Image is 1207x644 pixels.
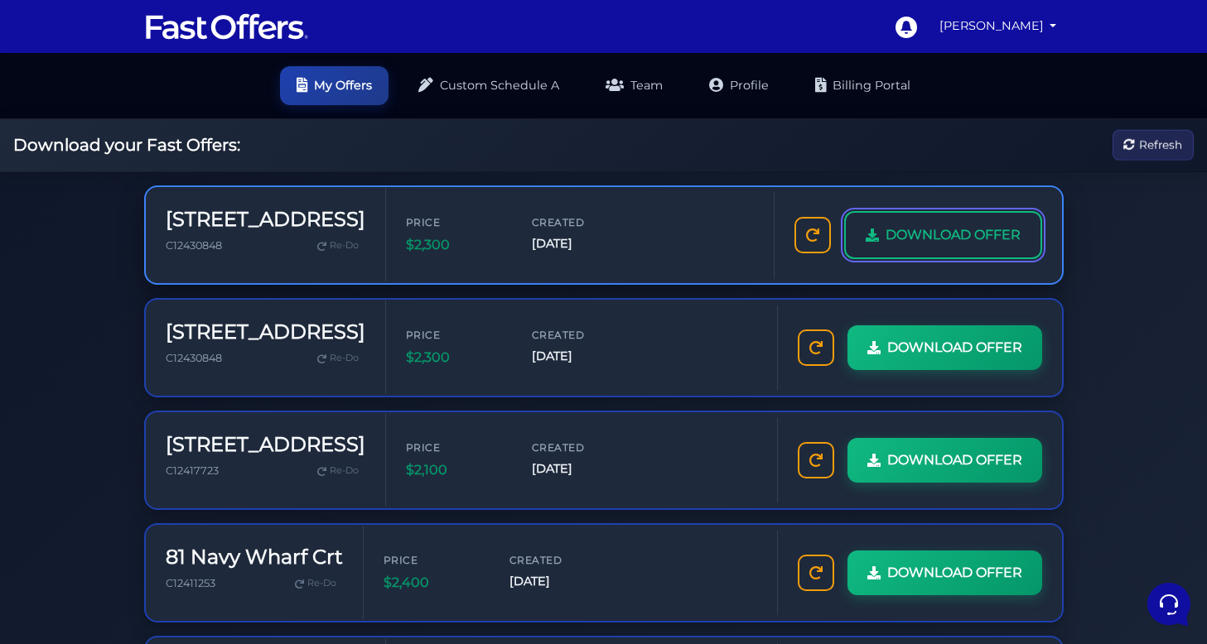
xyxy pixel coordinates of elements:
button: Messages [115,492,217,530]
a: Open Help Center [206,262,305,275]
h3: [STREET_ADDRESS] [166,208,365,232]
span: DOWNLOAD OFFER [887,562,1022,584]
span: C12430848 [166,239,222,252]
span: DOWNLOAD OFFER [887,337,1022,358]
span: [DATE] [509,572,609,591]
a: AuraThank you for trying. We will escalate this matter and have the support team look into it as ... [20,139,311,189]
a: Re-Do [311,235,365,257]
span: Re-Do [330,464,359,478]
span: Re-Do [330,238,359,253]
p: Help [257,515,278,530]
h3: [STREET_ADDRESS] [166,433,365,457]
span: C12411253 [166,577,215,589]
span: DOWNLOAD OFFER [887,449,1022,471]
span: Find an Answer [27,262,113,275]
span: Price [406,214,505,230]
span: $2,100 [406,459,505,481]
h2: Download your Fast Offers: [13,135,240,155]
a: See all [268,119,305,132]
a: DOWNLOAD OFFER [847,550,1042,595]
span: [DATE] [532,347,631,366]
h2: Hello [DEMOGRAPHIC_DATA] 👋 [13,13,278,93]
span: Refresh [1139,136,1182,154]
span: [DATE] [532,234,631,253]
a: My Offers [280,66,389,105]
button: Home [13,492,115,530]
span: Re-Do [330,351,359,366]
span: Created [509,552,609,568]
span: C12430848 [166,352,222,364]
a: Re-Do [311,348,365,369]
span: Start a Conversation [119,205,232,219]
span: $2,300 [406,347,505,368]
a: DOWNLOAD OFFER [847,325,1042,370]
button: Refresh [1113,130,1194,161]
span: Price [384,552,483,568]
span: [DATE] [532,459,631,478]
button: Start a Conversation [27,195,305,228]
a: [PERSON_NAME] [933,10,1064,42]
a: Billing Portal [799,66,927,105]
button: Help [216,492,318,530]
p: Messages [142,515,190,530]
h3: [STREET_ADDRESS] [166,320,365,344]
a: Re-Do [288,573,343,594]
span: Created [532,440,631,455]
a: Profile [693,66,785,105]
span: Re-Do [307,576,336,591]
span: Price [406,440,505,455]
span: DOWNLOAD OFFER [886,224,1021,246]
span: Aura [70,146,254,162]
span: Price [406,327,505,343]
a: Re-Do [311,460,365,482]
span: Your Conversations [27,119,134,132]
a: Team [589,66,679,105]
input: Search for an Article... [37,297,271,314]
p: Home [50,515,78,530]
h3: 81 Navy Wharf Crt [166,545,343,570]
p: 8mo ago [264,146,305,161]
span: C12417723 [166,464,219,477]
img: dark [27,147,60,180]
a: DOWNLOAD OFFER [847,438,1042,483]
a: Custom Schedule A [402,66,576,105]
span: $2,400 [384,572,483,594]
p: Thank you for trying. We will escalate this matter and have the support team look into it as soon... [70,166,254,182]
span: $2,300 [406,234,505,256]
span: Created [532,327,631,343]
iframe: Customerly Messenger Launcher [1144,579,1194,629]
a: DOWNLOAD OFFER [844,211,1042,259]
span: Created [532,214,631,230]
